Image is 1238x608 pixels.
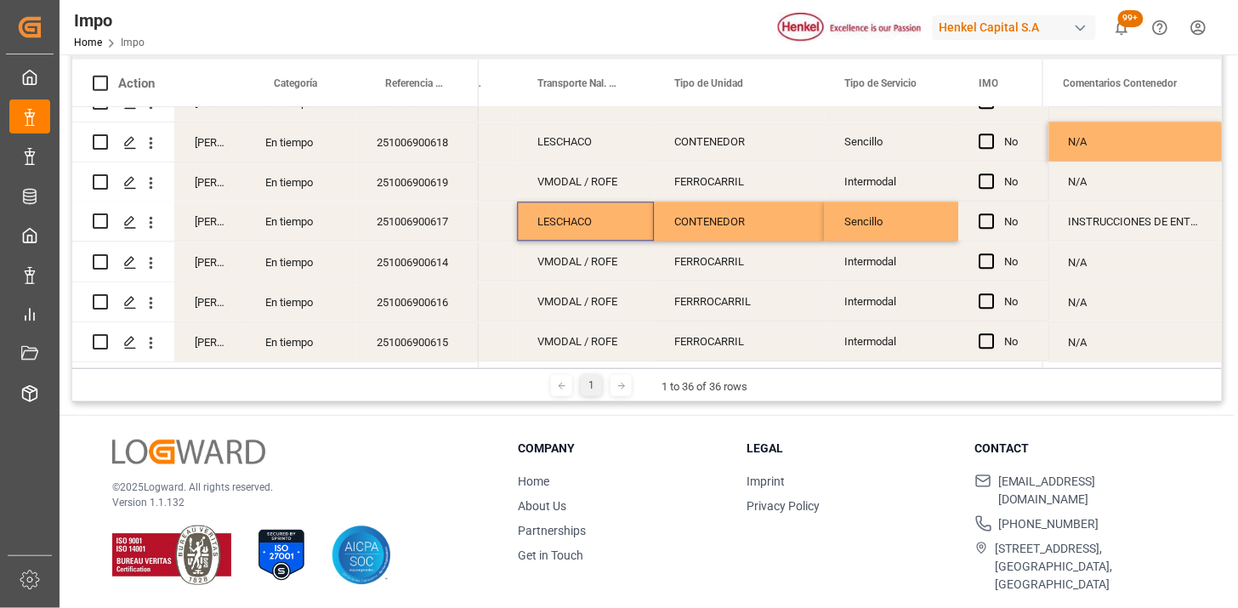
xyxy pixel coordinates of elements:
div: No [1005,323,1024,362]
div: LESCHACO [518,202,655,241]
span: Comentarios Contenedor [1064,77,1178,89]
div: 251006900617 [356,202,479,241]
span: Categoría [274,77,317,89]
button: show 100 new notifications [1103,9,1141,47]
div: FERROCARRIL [655,242,825,281]
div: No [1005,163,1024,202]
img: ISO 9001 & ISO 14001 Certification [112,526,231,585]
div: Intermodal [825,242,959,281]
a: Partnerships [519,524,587,537]
img: Henkel%20logo.jpg_1689854090.jpg [778,13,921,43]
div: VMODAL / ROFE [518,282,655,321]
span: Tipo de Servicio [844,77,917,89]
div: CONTENEDOR [655,122,825,162]
div: En tiempo [245,322,356,361]
div: FERROCARRIL [655,322,825,361]
div: N/A [1048,322,1222,361]
div: VMODAL / ROFE [518,242,655,281]
div: En tiempo [245,122,356,162]
a: Get in Touch [519,548,584,562]
div: [PERSON_NAME] [174,162,245,202]
div: FERROCARRIL [655,162,825,202]
div: [PERSON_NAME] [174,202,245,241]
div: 40 [1044,322,1190,361]
span: Transporte Nal. (Nombre#Caja) [537,77,618,89]
span: Referencia Leschaco [385,77,443,89]
span: 99+ [1118,10,1144,27]
img: Logward Logo [112,440,265,464]
div: 251006900614 [356,242,479,281]
div: 251006900619 [356,162,479,202]
div: Press SPACE to select this row. [1048,282,1222,322]
button: Henkel Capital S.A [933,11,1103,43]
div: 1 [581,375,602,396]
img: ISO 27001 Certification [252,526,311,585]
div: Sencillo [825,202,959,241]
a: Privacy Policy [747,499,820,513]
div: VMODAL / ROFE [518,162,655,202]
div: 251006900615 [356,322,479,361]
div: 40 [1044,282,1190,321]
div: Sencillo [825,122,959,162]
div: 1 to 36 of 36 rows [662,378,747,395]
div: 36 [1044,162,1190,202]
p: © 2025 Logward. All rights reserved. [112,480,476,495]
div: 251006900618 [356,122,479,162]
div: [PERSON_NAME] [174,322,245,361]
span: [EMAIL_ADDRESS][DOMAIN_NAME] [998,473,1182,509]
a: Home [74,37,102,48]
div: Press SPACE to select this row. [1048,202,1222,242]
a: Home [519,474,550,488]
div: LESCHACO [518,122,655,162]
div: Press SPACE to select this row. [1048,322,1222,362]
div: [PERSON_NAME] [174,242,245,281]
img: AICPA SOC [332,526,391,585]
div: Press SPACE to select this row. [72,162,479,202]
div: Press SPACE to select this row. [72,282,479,322]
div: En tiempo [245,202,356,241]
div: N/A [1048,162,1222,202]
div: VMODAL / ROFE [518,322,655,361]
div: Intermodal [825,322,959,361]
div: Press SPACE to select this row. [1048,122,1222,162]
div: 32 [1044,122,1190,162]
div: N/A [1048,242,1222,281]
h3: Contact [975,440,1182,457]
div: Press SPACE to select this row. [1048,242,1222,282]
a: Imprint [747,474,785,488]
div: Henkel Capital S.A [933,15,1096,40]
span: [PHONE_NUMBER] [999,515,1099,533]
a: About Us [519,499,567,513]
div: En tiempo [245,282,356,321]
h3: Legal [747,440,953,457]
h3: Company [519,440,725,457]
div: INSTRUCCIONES DE ENTREGA [1048,202,1222,241]
div: CONTENEDOR [655,202,825,241]
div: Intermodal [825,162,959,202]
div: Press SPACE to select this row. [72,322,479,362]
div: No [1005,243,1024,282]
span: [STREET_ADDRESS], [GEOGRAPHIC_DATA], [GEOGRAPHIC_DATA] [995,540,1182,594]
div: FERRROCARRIL [655,282,825,321]
div: 251006900616 [356,282,479,321]
button: Help Center [1141,9,1179,47]
div: No [1005,283,1024,322]
div: Action [118,76,155,91]
div: 40 [1044,242,1190,281]
div: 32 [1044,202,1190,241]
div: Intermodal [825,282,959,321]
div: N/A [1048,282,1222,321]
div: Impo [74,8,145,33]
div: [PERSON_NAME] [174,282,245,321]
div: En tiempo [245,162,356,202]
span: IMO [979,77,998,89]
div: Press SPACE to select this row. [72,122,479,162]
div: N/A [1048,122,1222,162]
div: Press SPACE to select this row. [72,202,479,242]
div: [PERSON_NAME] [174,122,245,162]
p: Version 1.1.132 [112,495,476,510]
span: Tipo de Unidad [674,77,743,89]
